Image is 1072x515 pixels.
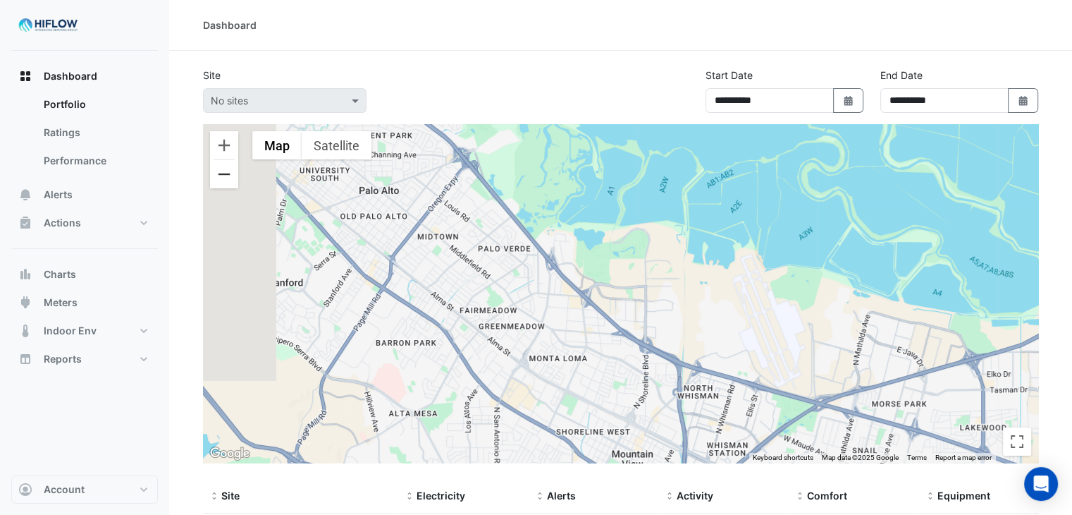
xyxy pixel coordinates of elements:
label: End Date [880,68,923,83]
button: Reports [11,345,158,373]
span: Account [44,483,85,497]
label: Site [203,68,221,83]
button: Meters [11,289,158,317]
div: Dashboard [11,90,158,181]
button: Zoom in [210,131,238,159]
fa-icon: Select Date [842,95,855,107]
img: Company Logo [17,11,80,40]
span: Activity [677,490,713,502]
button: Charts [11,260,158,289]
img: Google [207,444,253,463]
app-icon: Actions [18,216,32,230]
button: Show satellite imagery [302,131,371,159]
label: Start Date [706,68,753,83]
span: Dashboard [44,69,97,83]
button: Zoom out [210,160,238,188]
span: Meters [44,296,78,310]
a: Terms [907,454,927,461]
button: Keyboard shortcuts [753,453,813,463]
span: Indoor Env [44,324,97,338]
span: Equipment [937,490,990,502]
button: Show street map [252,131,302,159]
a: Open this area in Google Maps (opens a new window) [207,444,253,463]
span: Comfort [807,490,847,502]
button: Actions [11,209,158,237]
div: Open Intercom Messenger [1024,467,1058,501]
span: Alerts [44,188,73,202]
span: Electricity [417,490,465,502]
button: Toggle fullscreen view [1003,428,1031,456]
span: Charts [44,267,76,281]
fa-icon: Select Date [1017,95,1030,107]
a: Portfolio [32,90,158,119]
button: Account [11,475,158,504]
app-icon: Meters [18,296,32,310]
span: Site [221,490,240,502]
app-icon: Reports [18,352,32,366]
a: Performance [32,147,158,175]
app-icon: Alerts [18,188,32,202]
div: Dashboard [203,18,257,32]
app-icon: Indoor Env [18,324,32,338]
button: Alerts [11,181,158,209]
app-icon: Charts [18,267,32,281]
app-icon: Dashboard [18,69,32,83]
span: Reports [44,352,82,366]
span: Actions [44,216,81,230]
span: Alerts [547,490,576,502]
button: Indoor Env [11,317,158,345]
span: Map data ©2025 Google [822,454,899,461]
a: Report a map error [935,454,992,461]
button: Dashboard [11,62,158,90]
a: Ratings [32,119,158,147]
